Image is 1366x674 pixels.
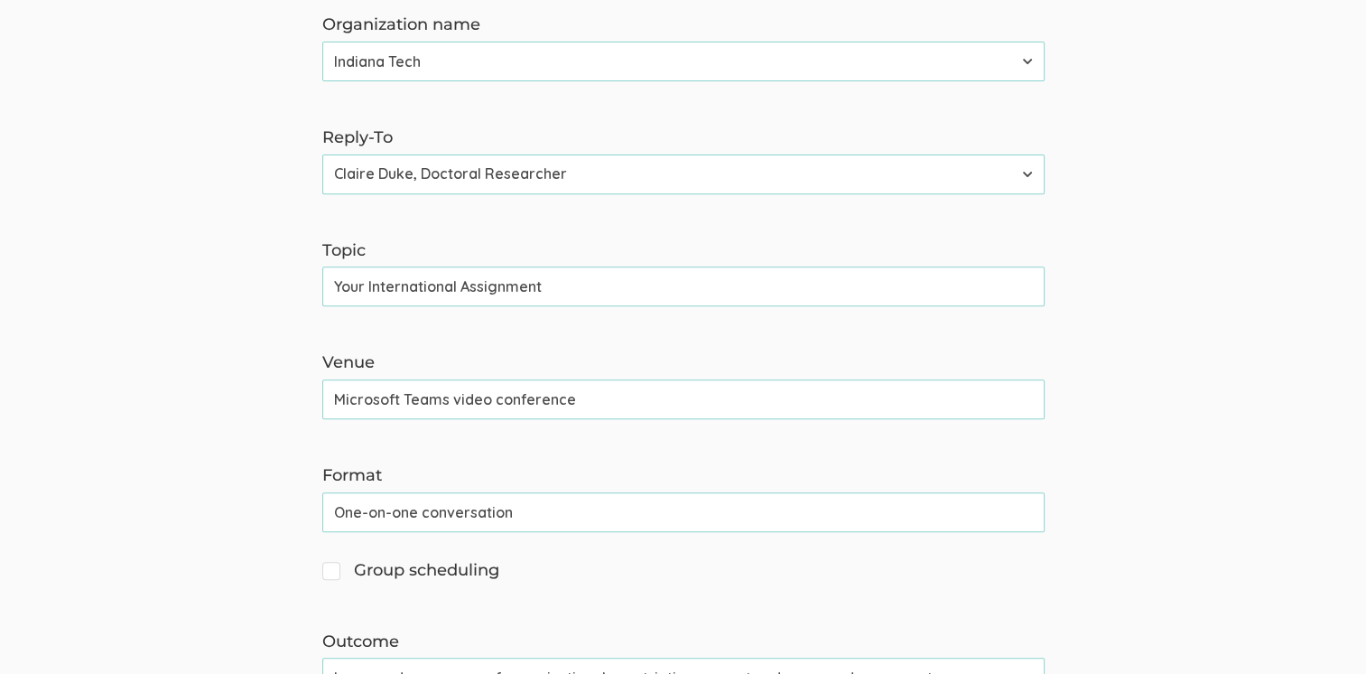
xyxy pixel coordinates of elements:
label: Organization name [322,14,1045,37]
label: Topic [322,239,1045,263]
label: Reply-To [322,126,1045,150]
label: Format [322,464,1045,488]
iframe: Chat Widget [1276,587,1366,674]
label: Venue [322,351,1045,375]
label: Outcome [322,631,1045,654]
span: Group scheduling [322,559,499,583]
